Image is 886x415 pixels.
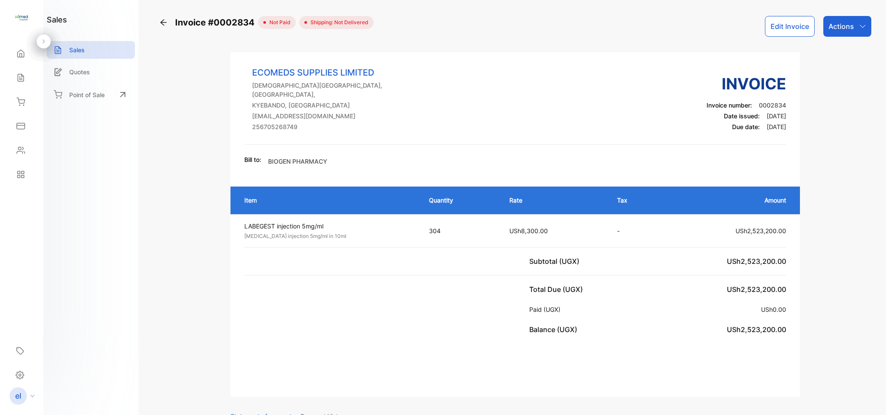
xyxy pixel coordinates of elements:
a: Quotes [47,63,135,81]
span: 0002834 [759,101,786,109]
span: Due date: [732,123,760,130]
p: Quotes [69,67,90,76]
a: Sales [47,41,135,59]
span: Date issued: [724,112,760,120]
span: USh2,523,200.00 [727,325,786,334]
span: Invoice number: [707,101,752,109]
p: Actions [828,21,854,32]
p: Sales [69,45,85,54]
button: Edit Invoice [765,16,815,37]
p: LABEGEST injection 5mg/ml [244,222,413,231]
h1: sales [47,14,67,25]
p: [MEDICAL_DATA] injection 5mg/ml in 10ml [244,232,413,240]
h3: Invoice [707,72,786,95]
p: [EMAIL_ADDRESS][DOMAIN_NAME] [252,111,418,120]
p: Point of Sale [69,90,105,99]
p: Tax [617,196,653,205]
span: [DATE] [767,123,786,130]
p: 304 [429,226,492,235]
span: USh2,523,200.00 [727,285,786,294]
p: 256705268749 [252,122,418,131]
button: Actions [823,16,871,37]
span: Invoice #0002834 [175,16,258,29]
p: Subtotal (UGX) [529,256,583,266]
p: Item [244,196,412,205]
span: USh2,523,200.00 [736,227,786,234]
span: USh2,523,200.00 [727,257,786,266]
p: Amount [671,196,786,205]
p: Bill to: [244,155,261,164]
span: [DATE] [767,112,786,120]
p: Total Due (UGX) [529,284,586,295]
p: ECOMEDS SUPPLIES LIMITED [252,66,418,79]
p: KYEBANDO, [GEOGRAPHIC_DATA] [252,101,418,110]
iframe: LiveChat chat widget [850,379,886,415]
p: BIOGEN PHARMACY [268,157,327,166]
p: - [617,226,653,235]
span: USh8,300.00 [509,227,548,234]
span: Shipping: Not Delivered [307,19,368,26]
span: not paid [266,19,291,26]
p: Quantity [429,196,492,205]
p: Rate [509,196,600,205]
a: Point of Sale [47,85,135,104]
p: [DEMOGRAPHIC_DATA][GEOGRAPHIC_DATA], [GEOGRAPHIC_DATA], [252,81,418,99]
span: USh0.00 [761,306,786,313]
p: Balance (UGX) [529,324,581,335]
p: el [15,390,21,402]
img: logo [15,11,28,24]
p: Paid (UGX) [529,305,564,314]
